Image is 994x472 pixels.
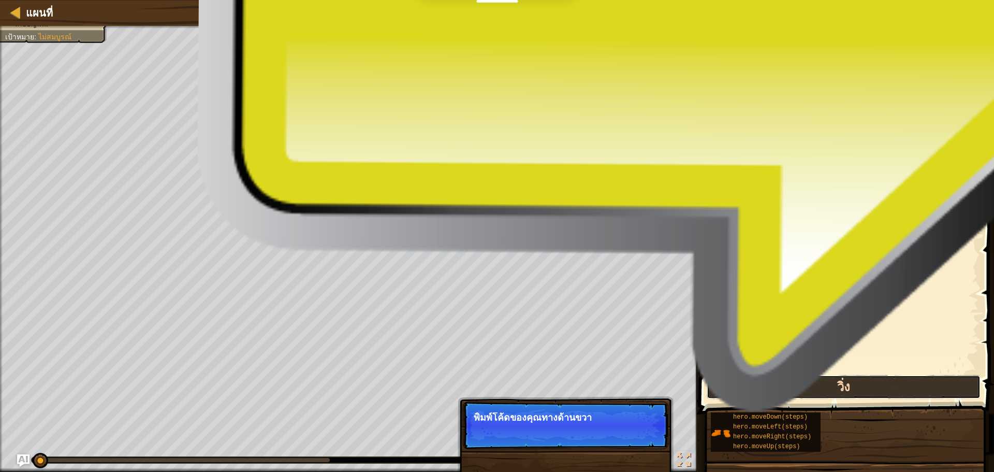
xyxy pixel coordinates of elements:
button: Ask AI [17,454,30,467]
div: 3 [714,41,731,52]
a: แผนที่ [21,6,53,20]
img: portrait.png [711,423,730,443]
span: แผนที่ [26,6,53,20]
span: Ask AI [525,8,543,18]
button: เมนูเกม [625,4,681,28]
span: hero.moveUp(steps) [733,443,800,450]
div: 1 [714,21,731,31]
span: เมนูเกม [645,8,675,21]
div: 5 [714,62,731,73]
span: เป้าหมาย [5,33,34,41]
button: Ask AI [520,4,548,23]
div: 6 [714,73,731,83]
button: วิ่ง [707,375,981,399]
span: hero.moveLeft(steps) [733,423,808,431]
span: Python [961,5,981,15]
div: 4 [714,52,731,62]
span: : [34,33,38,41]
button: สลับเป็นเต็มจอ [674,451,694,472]
span: คำแนะนำ [553,8,585,18]
span: hero.moveDown(steps) [733,413,808,421]
span: ภาษาการเขียนโปรแกรม [880,5,957,15]
span: ไม่สมบูรณ์ [38,33,71,41]
div: 2 [714,31,731,41]
p: พิมพ์โค้ดของคุณทางด้านขวา [474,412,657,423]
button: สมัคร [595,8,620,20]
span: : [957,5,961,15]
span: hero.moveRight(steps) [733,433,811,440]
